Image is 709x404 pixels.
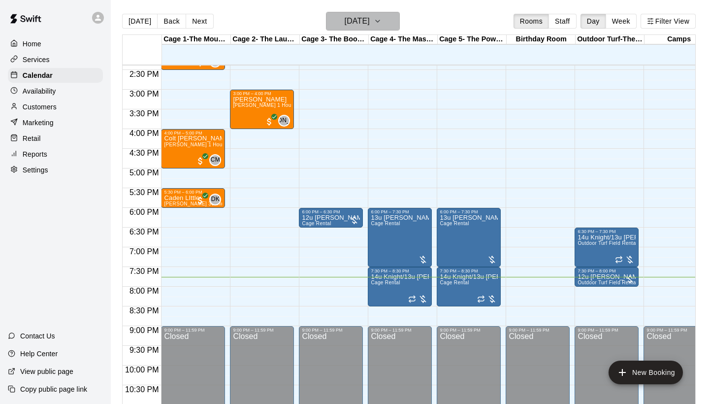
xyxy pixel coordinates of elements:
[164,201,302,206] span: [PERSON_NAME] 30 min pitching/hitting/ or fielding lesson
[437,208,501,267] div: 6:00 PM – 7:30 PM: 13u Almaguer/Hull
[264,117,274,127] span: All customers have paid
[371,328,429,333] div: 9:00 PM – 11:59 PM
[23,149,47,159] p: Reports
[371,269,429,273] div: 7:30 PM – 8:30 PM
[127,306,161,315] span: 8:30 PM
[345,14,370,28] h6: [DATE]
[440,221,469,226] span: Cage Rental
[606,14,637,29] button: Week
[122,14,158,29] button: [DATE]
[609,361,683,384] button: add
[300,35,369,44] div: Cage 3- The Boom Box
[186,14,213,29] button: Next
[8,100,103,114] a: Customers
[127,129,161,137] span: 4:00 PM
[127,287,161,295] span: 8:00 PM
[209,154,221,166] div: Chad Massengale
[576,35,645,44] div: Outdoor Turf-The Yard
[233,328,291,333] div: 9:00 PM – 11:59 PM
[8,84,103,99] a: Availability
[578,280,637,285] span: Outdoor Turf Field Rental
[440,280,469,285] span: Cage Rental
[326,12,400,31] button: [DATE]
[23,70,53,80] p: Calendar
[127,70,161,78] span: 2:30 PM
[259,116,310,126] span: [PERSON_NAME]
[8,115,103,130] a: Marketing
[195,196,205,205] span: All customers have paid
[164,328,222,333] div: 9:00 PM – 11:59 PM
[20,349,58,359] p: Help Center
[233,102,351,108] span: [PERSON_NAME] 1 Hour Lesson (hitting, fielding)
[278,115,290,127] div: Jeremy Almaguer
[162,35,231,44] div: Cage 1-The Mound Lab
[302,209,360,214] div: 6:00 PM – 6:30 PM
[161,188,225,208] div: 5:30 PM – 6:00 PM: Caden LIttle
[209,194,221,205] div: Dusten Knight
[127,346,161,354] span: 9:30 PM
[575,228,639,267] div: 6:30 PM – 7:30 PM: 14u Knight/13u Almaguer
[213,194,221,205] span: Dusten Knight
[127,188,161,197] span: 5:30 PM
[302,328,360,333] div: 9:00 PM – 11:59 PM
[23,134,41,143] p: Retail
[127,90,161,98] span: 3:00 PM
[299,208,363,228] div: 6:00 PM – 6:30 PM: 12u Almaguer/Hull
[440,269,498,273] div: 7:30 PM – 8:30 PM
[371,280,400,285] span: Cage Rental
[578,229,636,234] div: 6:30 PM – 7:30 PM
[578,240,637,246] span: Outdoor Turf Field Rental
[8,52,103,67] a: Services
[127,168,161,177] span: 5:00 PM
[580,14,606,29] button: Day
[20,384,87,394] p: Copy public page link
[438,35,507,44] div: Cage 5- The Power Alley
[368,267,432,306] div: 7:30 PM – 8:30 PM: 14u Knight/13u Almaguer
[127,326,161,335] span: 9:00 PM
[509,328,567,333] div: 9:00 PM – 11:59 PM
[23,102,57,112] p: Customers
[231,35,300,44] div: Cage 2- The Launch Pad
[507,35,576,44] div: Birthday Room
[23,118,54,128] p: Marketing
[440,209,498,214] div: 6:00 PM – 7:30 PM
[23,86,56,96] p: Availability
[8,163,103,177] a: Settings
[369,35,438,44] div: Cage 4- The Mash Zone
[440,328,498,333] div: 9:00 PM – 11:59 PM
[646,328,705,333] div: 9:00 PM – 11:59 PM
[8,147,103,162] a: Reports
[211,195,220,204] span: DK
[23,39,41,49] p: Home
[213,154,221,166] span: Chad Massengale
[127,228,161,236] span: 6:30 PM
[164,190,222,195] div: 5:30 PM – 6:00 PM
[195,156,205,166] span: All customers have paid
[8,68,103,83] a: Calendar
[302,221,331,226] span: Cage Rental
[123,366,161,374] span: 10:00 PM
[20,367,73,376] p: View public page
[127,149,161,157] span: 4:30 PM
[371,209,429,214] div: 6:00 PM – 7:30 PM
[127,247,161,256] span: 7:00 PM
[477,295,485,303] span: Recurring event
[575,267,639,287] div: 7:30 PM – 8:00 PM: 12u Almaguer/Hull
[164,131,222,135] div: 4:00 PM – 5:00 PM
[123,385,161,394] span: 10:30 PM
[8,131,103,146] a: Retail
[157,14,186,29] button: Back
[578,269,636,273] div: 7:30 PM – 8:00 PM
[548,14,577,29] button: Staff
[233,91,291,96] div: 3:00 PM – 4:00 PM
[282,115,290,127] span: Jeremy Almaguer
[127,267,161,275] span: 7:30 PM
